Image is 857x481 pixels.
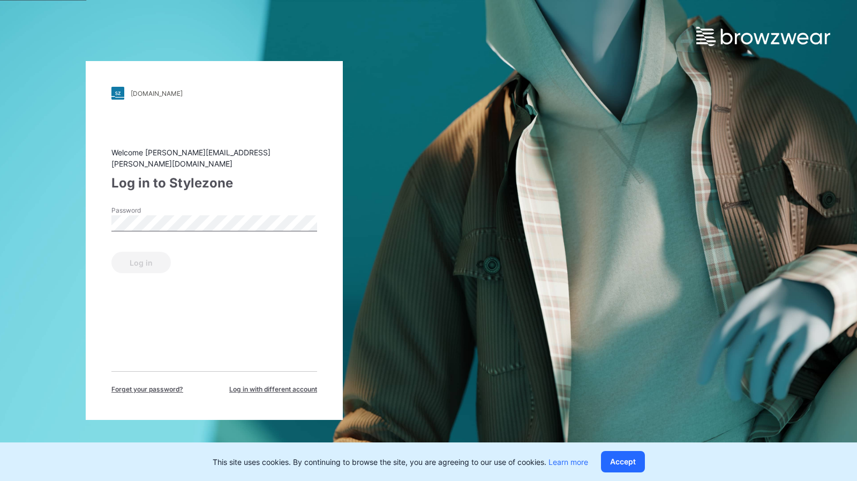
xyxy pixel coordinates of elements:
div: Welcome [PERSON_NAME][EMAIL_ADDRESS][PERSON_NAME][DOMAIN_NAME] [111,147,317,169]
span: Forget your password? [111,385,183,394]
p: This site uses cookies. By continuing to browse the site, you are agreeing to our use of cookies. [213,456,588,468]
img: stylezone-logo.562084cfcfab977791bfbf7441f1a819.svg [111,87,124,100]
div: Log in to Stylezone [111,174,317,193]
a: [DOMAIN_NAME] [111,87,317,100]
label: Password [111,206,186,215]
div: [DOMAIN_NAME] [131,89,183,97]
a: Learn more [548,457,588,467]
img: browzwear-logo.e42bd6dac1945053ebaf764b6aa21510.svg [696,27,830,46]
button: Accept [601,451,645,472]
span: Log in with different account [229,385,317,394]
